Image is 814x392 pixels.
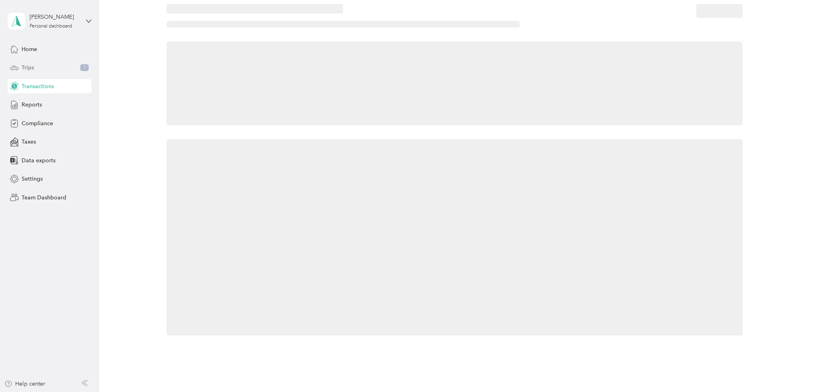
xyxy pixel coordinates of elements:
[22,45,37,53] span: Home
[22,119,53,128] span: Compliance
[22,100,42,109] span: Reports
[22,156,56,165] span: Data exports
[30,24,72,29] div: Personal dashboard
[22,193,66,202] span: Team Dashboard
[22,138,36,146] span: Taxes
[80,64,89,71] span: 1
[22,82,54,91] span: Transactions
[4,380,45,388] button: Help center
[22,175,43,183] span: Settings
[769,347,814,392] iframe: Everlance-gr Chat Button Frame
[22,63,34,72] span: Trips
[30,13,79,21] div: [PERSON_NAME]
